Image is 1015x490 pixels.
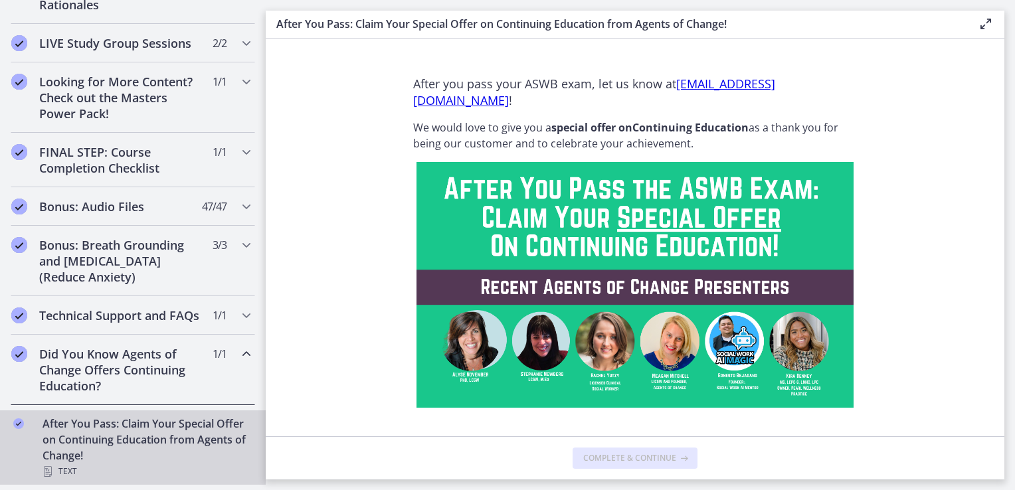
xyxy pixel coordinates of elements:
i: Completed [11,199,27,214]
span: 1 / 1 [213,74,227,90]
i: Completed [11,35,27,51]
h2: FINAL STEP: Course Completion Checklist [39,144,201,176]
h2: Did You Know Agents of Change Offers Continuing Education? [39,346,201,394]
h3: After You Pass: Claim Your Special Offer on Continuing Education from Agents of Change! [276,16,957,32]
div: Text [43,463,250,479]
h2: Technical Support and FAQs [39,307,201,323]
p: We would love to give you a as a thank you for being our customer and to celebrate your achievement. [413,120,857,151]
h2: Looking for More Content? Check out the Masters Power Pack! [39,74,201,122]
button: Complete & continue [573,448,697,469]
strong: pecial offer on [557,120,632,135]
i: Completed [11,307,27,323]
span: 3 / 3 [213,237,227,253]
span: 2 / 2 [213,35,227,51]
i: Completed [11,74,27,90]
span: After you pass your ASWB exam, let us know at ! [413,76,775,108]
h2: LIVE Study Group Sessions [39,35,201,51]
a: [EMAIL_ADDRESS][DOMAIN_NAME] [413,76,775,108]
div: After You Pass: Claim Your Special Offer on Continuing Education from Agents of Change! [43,416,250,479]
h2: Bonus: Audio Files [39,199,201,214]
span: Complete & continue [583,453,676,463]
i: Completed [11,144,27,160]
strong: Continuing Education [632,120,749,135]
i: Completed [11,346,27,362]
span: 1 / 1 [213,144,227,160]
i: Completed [11,237,27,253]
strong: s [551,120,557,135]
span: 1 / 1 [213,307,227,323]
span: 47 / 47 [202,199,227,214]
i: Completed [13,418,24,429]
h2: Bonus: Breath Grounding and [MEDICAL_DATA] (Reduce Anxiety) [39,237,201,285]
span: 1 / 1 [213,346,227,362]
img: After_You_Pass_the_ASWB_Exam__Claim_Your_Special_Offer__On_Continuing_Education!.png [416,162,854,408]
